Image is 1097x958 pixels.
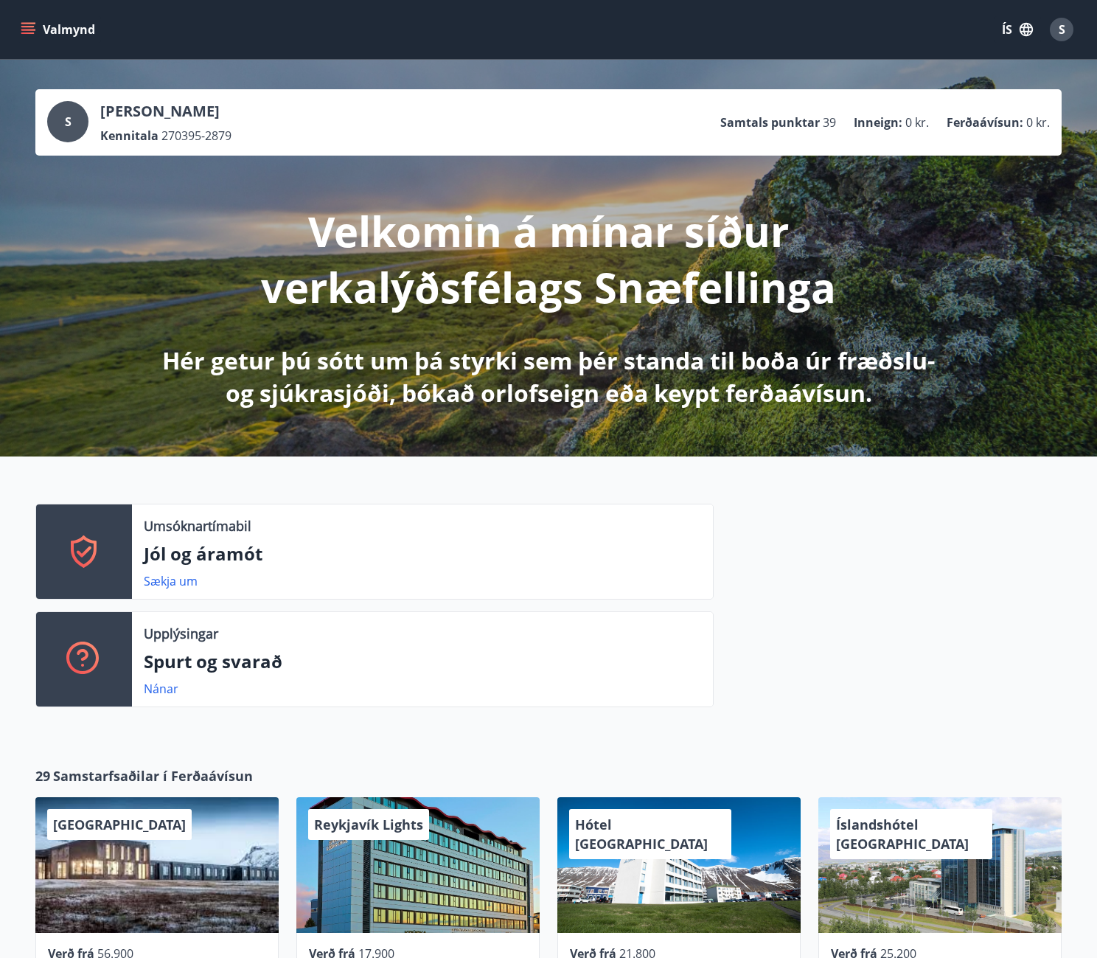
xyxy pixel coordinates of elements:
p: Kennitala [100,128,159,144]
span: [GEOGRAPHIC_DATA] [53,816,186,833]
p: Inneign : [854,114,902,131]
button: S [1044,12,1079,47]
span: 29 [35,766,50,785]
span: S [1059,21,1065,38]
span: 0 kr. [905,114,929,131]
p: [PERSON_NAME] [100,101,231,122]
span: Reykjavík Lights [314,816,423,833]
button: menu [18,16,101,43]
p: Umsóknartímabil [144,516,251,535]
button: ÍS [994,16,1041,43]
p: Upplýsingar [144,624,218,643]
span: 0 kr. [1026,114,1050,131]
a: Nánar [144,681,178,697]
span: Samstarfsaðilar í Ferðaávísun [53,766,253,785]
span: S [65,114,72,130]
p: Ferðaávísun : [947,114,1023,131]
p: Hér getur þú sótt um þá styrki sem þér standa til boða úr fræðslu- og sjúkrasjóði, bókað orlofsei... [159,344,938,409]
a: Sækja um [144,573,198,589]
span: 270395-2879 [161,128,231,144]
p: Spurt og svarað [144,649,701,674]
span: 39 [823,114,836,131]
span: Íslandshótel [GEOGRAPHIC_DATA] [836,816,969,853]
p: Jól og áramót [144,541,701,566]
p: Samtals punktar [720,114,820,131]
p: Velkomin á mínar síður verkalýðsfélags Snæfellinga [159,203,938,315]
span: Hótel [GEOGRAPHIC_DATA] [575,816,708,853]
